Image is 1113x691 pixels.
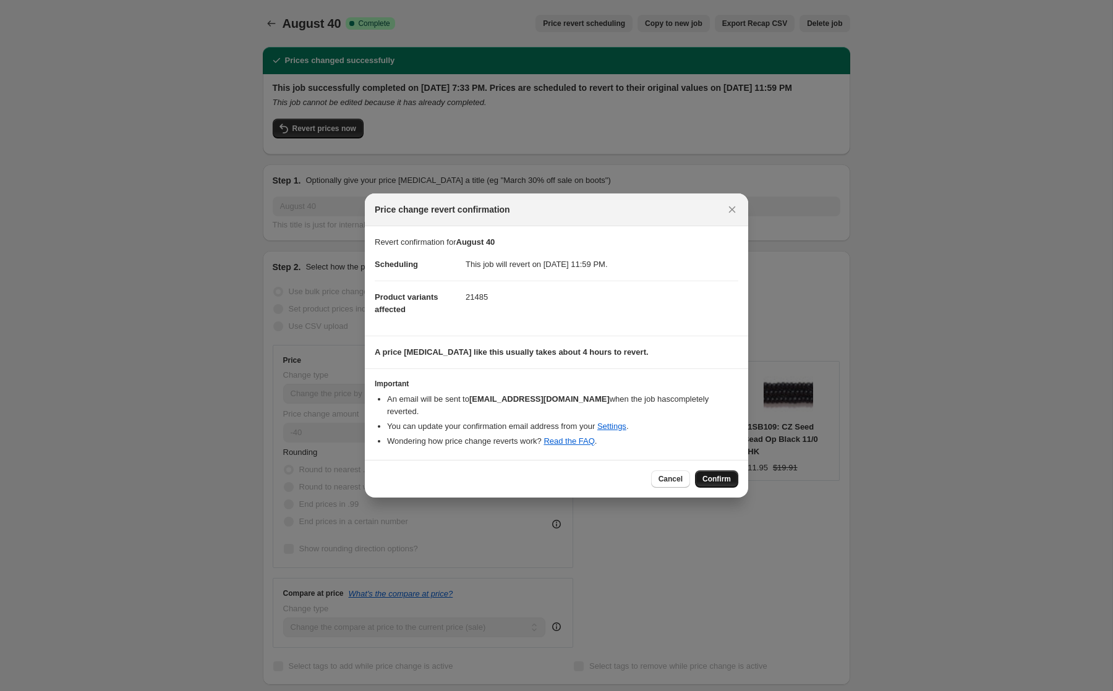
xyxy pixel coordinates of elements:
[723,201,741,218] button: Close
[387,420,738,433] li: You can update your confirmation email address from your .
[375,203,510,216] span: Price change revert confirmation
[387,435,738,447] li: Wondering how price change reverts work? .
[375,260,418,269] span: Scheduling
[375,379,738,389] h3: Important
[469,394,610,404] b: [EMAIL_ADDRESS][DOMAIN_NAME]
[651,470,690,488] button: Cancel
[375,292,438,314] span: Product variants affected
[387,393,738,418] li: An email will be sent to when the job has completely reverted .
[466,248,738,281] dd: This job will revert on [DATE] 11:59 PM.
[702,474,731,484] span: Confirm
[544,436,594,446] a: Read the FAQ
[695,470,738,488] button: Confirm
[659,474,683,484] span: Cancel
[375,236,738,248] p: Revert confirmation for
[375,347,649,357] b: A price [MEDICAL_DATA] like this usually takes about 4 hours to revert.
[456,237,495,247] b: August 40
[466,281,738,313] dd: 21485
[597,422,626,431] a: Settings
